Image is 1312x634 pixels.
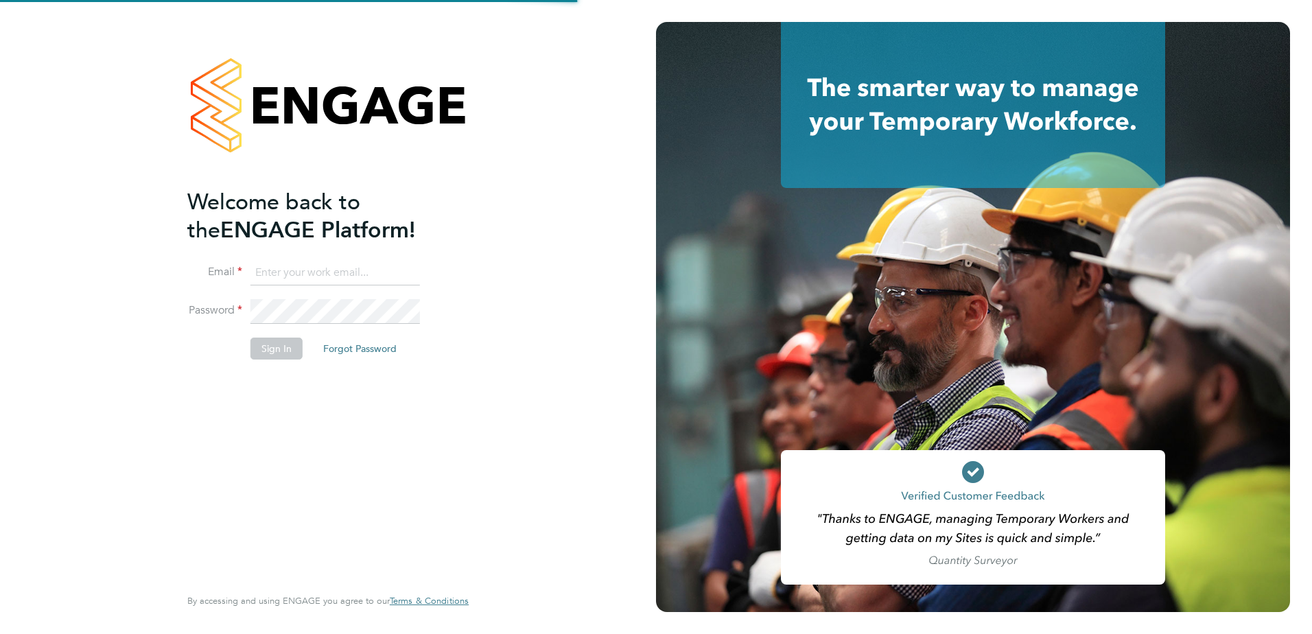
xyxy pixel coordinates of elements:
[390,595,469,607] span: Terms & Conditions
[187,303,242,318] label: Password
[187,188,455,244] h2: ENGAGE Platform!
[187,265,242,279] label: Email
[250,261,420,285] input: Enter your work email...
[390,596,469,607] a: Terms & Conditions
[187,189,360,244] span: Welcome back to the
[250,338,303,360] button: Sign In
[187,595,469,607] span: By accessing and using ENGAGE you agree to our
[312,338,408,360] button: Forgot Password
